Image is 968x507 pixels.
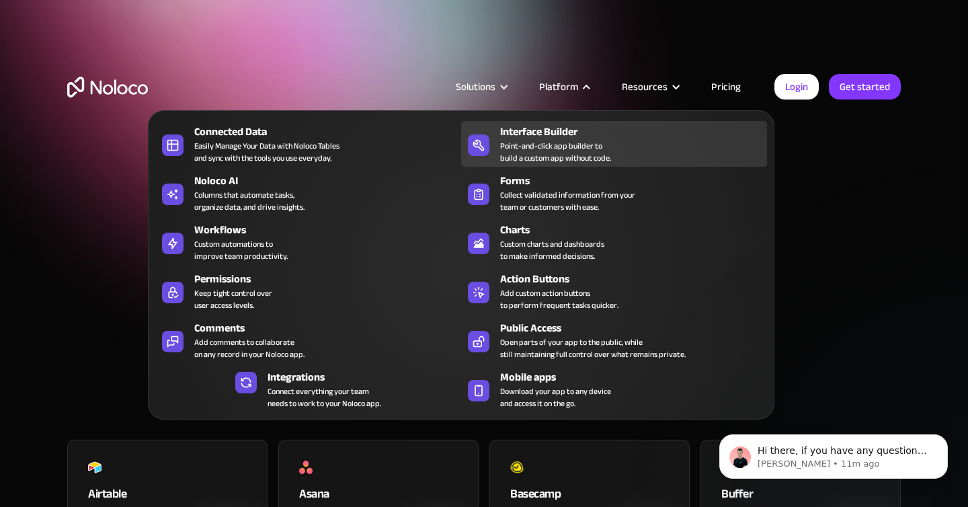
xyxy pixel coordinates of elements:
[461,219,767,265] a: ChartsCustom charts and dashboardsto make informed decisions.
[461,317,767,363] a: Public AccessOpen parts of your app to the public, whilestill maintaining full control over what ...
[268,369,394,385] div: Integrations
[268,385,381,409] div: Connect everything your team needs to work to your Noloco app.
[194,287,272,311] div: Keep tight control over user access levels.
[194,336,305,360] div: Add comments to collaborate on any record in your Noloco app.
[500,287,618,311] div: Add custom action buttons to perform frequent tasks quicker.
[500,222,773,238] div: Charts
[67,77,148,97] a: home
[461,121,767,167] a: Interface BuilderPoint-and-click app builder tobuild a custom app without code.
[194,320,467,336] div: Comments
[500,140,611,164] div: Point-and-click app builder to build a custom app without code.
[194,189,305,213] div: Columns that automate tasks, organize data, and drive insights.
[605,78,694,95] div: Resources
[500,124,773,140] div: Interface Builder
[500,369,773,385] div: Mobile apps
[439,78,522,95] div: Solutions
[694,78,758,95] a: Pricing
[155,121,461,167] a: Connected DataEasily Manage Your Data with Noloco Tablesand sync with the tools you use everyday.
[500,173,773,189] div: Forms
[155,317,461,363] a: CommentsAdd comments to collaborateon any record in your Noloco app.
[155,170,461,216] a: Noloco AIColumns that automate tasks,organize data, and drive insights.
[461,170,767,216] a: FormsCollect validated information from yourteam or customers with ease.
[456,78,495,95] div: Solutions
[155,219,461,265] a: WorkflowsCustom automations toimprove team productivity.
[461,268,767,314] a: Action ButtonsAdd custom action buttonsto perform frequent tasks quicker.
[699,406,968,500] iframe: Intercom notifications message
[229,366,388,412] a: IntegrationsConnect everything your teamneeds to work to your Noloco app.
[500,320,773,336] div: Public Access
[500,189,635,213] div: Collect validated information from your team or customers with ease.
[829,74,901,100] a: Get started
[500,336,686,360] div: Open parts of your app to the public, while still maintaining full control over what remains priv...
[539,78,578,95] div: Platform
[194,271,467,287] div: Permissions
[622,78,668,95] div: Resources
[194,222,467,238] div: Workflows
[500,238,604,262] div: Custom charts and dashboards to make informed decisions.
[194,140,339,164] div: Easily Manage Your Data with Noloco Tables and sync with the tools you use everyday.
[461,366,767,412] a: Mobile appsDownload your app to any deviceand access it on the go.
[500,271,773,287] div: Action Buttons
[522,78,605,95] div: Platform
[194,173,467,189] div: Noloco AI
[155,268,461,314] a: PermissionsKeep tight control overuser access levels.
[774,74,819,100] a: Login
[194,238,288,262] div: Custom automations to improve team productivity.
[500,385,611,409] span: Download your app to any device and access it on the go.
[148,91,774,420] nav: Platform
[194,124,467,140] div: Connected Data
